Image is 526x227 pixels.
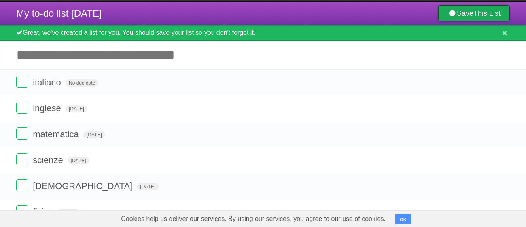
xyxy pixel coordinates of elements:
[33,77,63,87] span: italiano
[33,181,134,191] span: [DEMOGRAPHIC_DATA]
[68,157,89,164] span: [DATE]
[113,211,394,227] span: Cookies help us deliver our services. By using our services, you agree to our use of cookies.
[16,8,102,19] span: My to-do list [DATE]
[16,179,28,191] label: Done
[33,207,55,217] span: fisica
[33,129,81,139] span: matematica
[57,209,79,216] span: [DATE]
[66,105,87,112] span: [DATE]
[473,9,501,17] b: This List
[16,127,28,140] label: Done
[83,131,105,138] span: [DATE]
[395,214,411,224] button: OK
[137,183,159,190] span: [DATE]
[33,155,65,165] span: scienze
[16,102,28,114] label: Done
[16,153,28,165] label: Done
[66,79,98,87] span: No due date
[16,76,28,88] label: Done
[16,205,28,217] label: Done
[33,103,63,113] span: inglese
[438,5,510,21] a: SaveThis List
